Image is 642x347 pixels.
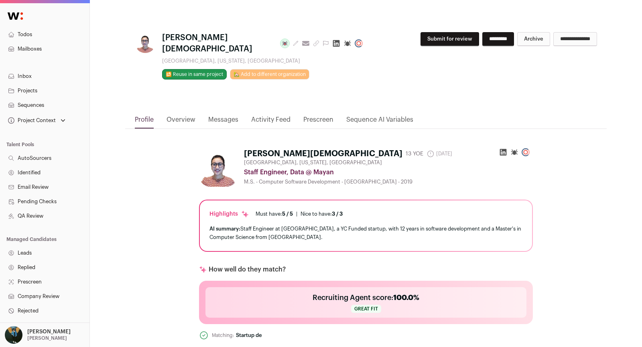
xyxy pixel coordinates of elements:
div: Must have: [256,211,293,217]
div: Staff Engineer at [GEOGRAPHIC_DATA], a YC Funded startup, with 12 years in software development a... [209,225,522,241]
img: c22a6d4df8a789e8433f5625a6002db3d5ef3a4ab7a0fe21624be66e5fbfeb64.jpg [199,148,238,187]
button: Submit for review [421,32,479,46]
div: Project Context [6,117,56,124]
span: 100.0% [393,294,419,301]
span: [GEOGRAPHIC_DATA], [US_STATE], [GEOGRAPHIC_DATA] [244,159,382,166]
span: AI summary: [209,226,240,231]
div: Matching: [212,332,234,339]
button: Open dropdown [6,115,67,126]
a: Sequence AI Variables [346,115,413,129]
a: Activity Feed [251,115,291,129]
p: [PERSON_NAME] [27,329,71,335]
h1: [PERSON_NAME][DEMOGRAPHIC_DATA] [244,148,402,159]
span: 5 / 5 [282,211,293,216]
img: 12031951-medium_jpg [5,326,22,344]
div: Highlights [209,210,249,218]
span: [DATE] [427,150,452,158]
div: 13 YOE [406,150,423,158]
span: Great fit [351,305,381,313]
a: Messages [208,115,238,129]
div: [GEOGRAPHIC_DATA], [US_STATE], [GEOGRAPHIC_DATA] [162,58,366,64]
div: Staff Engineer, Data @ Mayan [244,167,533,177]
ul: | [256,211,343,217]
p: [PERSON_NAME] [27,335,67,341]
span: [PERSON_NAME][DEMOGRAPHIC_DATA] [162,32,274,55]
button: 🔂 Reuse in same project [162,69,227,80]
div: M.S. - Computer Software Development - [GEOGRAPHIC_DATA] - 2019 [244,179,533,185]
a: Overview [167,115,195,129]
p: How well do they match? [209,265,286,274]
a: Profile [135,115,154,129]
button: Archive [517,32,550,46]
div: Startup de [236,332,262,339]
h2: Recruiting Agent score: [313,292,419,303]
button: Open dropdown [3,326,72,344]
img: Wellfound [3,8,27,24]
a: 🏡 Add to different organization [230,69,309,80]
span: 3 / 3 [332,211,343,216]
a: Prescreen [303,115,333,129]
div: Nice to have: [301,211,343,217]
img: c22a6d4df8a789e8433f5625a6002db3d5ef3a4ab7a0fe21624be66e5fbfeb64.jpg [135,32,156,53]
